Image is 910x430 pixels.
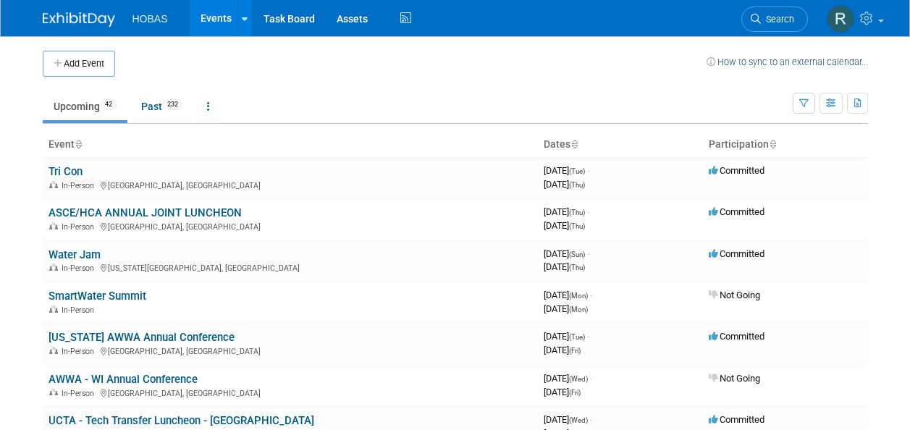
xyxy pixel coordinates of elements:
span: [DATE] [544,414,592,425]
span: [DATE] [544,248,589,259]
span: In-Person [62,347,98,356]
span: (Tue) [569,333,585,341]
span: In-Person [62,389,98,398]
span: - [587,165,589,176]
span: (Mon) [569,292,588,300]
span: [DATE] [544,165,589,176]
span: (Wed) [569,416,588,424]
a: SmartWater Summit [49,290,146,303]
img: In-Person Event [49,347,58,354]
span: [DATE] [544,220,585,231]
span: Committed [709,165,764,176]
img: In-Person Event [49,181,58,188]
span: (Wed) [569,375,588,383]
a: UCTA - Tech Transfer Luncheon - [GEOGRAPHIC_DATA] [49,414,314,427]
span: (Tue) [569,167,585,175]
span: [DATE] [544,387,581,397]
span: [DATE] [544,345,581,355]
span: Committed [709,206,764,217]
img: In-Person Event [49,264,58,271]
span: - [587,248,589,259]
span: - [590,373,592,384]
span: Committed [709,248,764,259]
img: In-Person Event [49,222,58,229]
span: - [587,206,589,217]
button: Add Event [43,51,115,77]
a: Sort by Event Name [75,138,82,150]
span: In-Person [62,181,98,190]
span: [DATE] [544,331,589,342]
img: Rebecca Gonchar [827,5,854,33]
span: In-Person [62,222,98,232]
a: Upcoming42 [43,93,127,120]
img: In-Person Event [49,389,58,396]
a: Sort by Participation Type [769,138,776,150]
span: - [590,414,592,425]
span: (Thu) [569,264,585,271]
span: - [590,290,592,300]
a: Past232 [130,93,193,120]
a: How to sync to an external calendar... [707,56,868,67]
span: (Thu) [569,222,585,230]
div: [GEOGRAPHIC_DATA], [GEOGRAPHIC_DATA] [49,387,532,398]
div: [GEOGRAPHIC_DATA], [GEOGRAPHIC_DATA] [49,345,532,356]
a: AWWA - WI Annual Conference [49,373,198,386]
span: 42 [101,99,117,110]
span: 232 [163,99,182,110]
span: Not Going [709,290,760,300]
span: (Sun) [569,250,585,258]
span: [DATE] [544,290,592,300]
th: Participation [703,132,868,157]
span: [DATE] [544,303,588,314]
th: Dates [538,132,703,157]
span: (Fri) [569,347,581,355]
a: Sort by Start Date [570,138,578,150]
span: In-Person [62,264,98,273]
span: In-Person [62,305,98,315]
span: (Fri) [569,389,581,397]
a: Search [741,7,808,32]
span: Committed [709,414,764,425]
span: (Thu) [569,208,585,216]
span: Not Going [709,373,760,384]
span: (Thu) [569,181,585,189]
a: Tri Con [49,165,83,178]
div: [GEOGRAPHIC_DATA], [GEOGRAPHIC_DATA] [49,220,532,232]
img: ExhibitDay [43,12,115,27]
th: Event [43,132,538,157]
img: In-Person Event [49,305,58,313]
a: Water Jam [49,248,101,261]
span: HOBAS [132,13,168,25]
span: [DATE] [544,261,585,272]
span: Search [761,14,794,25]
span: (Mon) [569,305,588,313]
span: - [587,331,589,342]
span: Committed [709,331,764,342]
div: [US_STATE][GEOGRAPHIC_DATA], [GEOGRAPHIC_DATA] [49,261,532,273]
span: [DATE] [544,206,589,217]
a: ASCE/HCA ANNUAL JOINT LUNCHEON [49,206,242,219]
div: [GEOGRAPHIC_DATA], [GEOGRAPHIC_DATA] [49,179,532,190]
span: [DATE] [544,179,585,190]
a: [US_STATE] AWWA Annual Conference [49,331,235,344]
span: [DATE] [544,373,592,384]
